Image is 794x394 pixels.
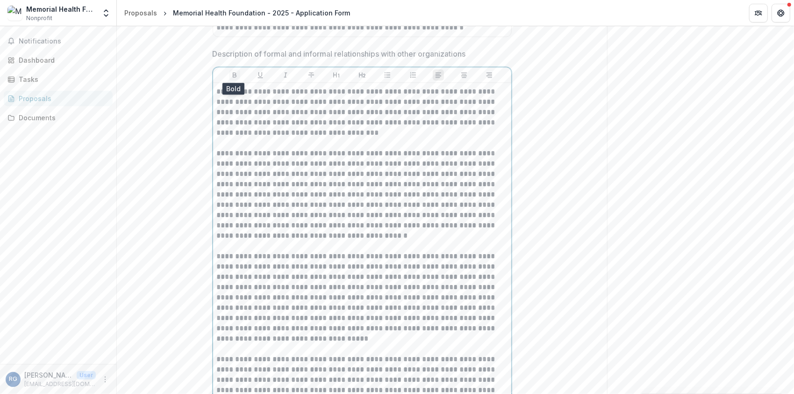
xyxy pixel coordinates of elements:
span: Nonprofit [26,14,52,22]
p: [EMAIL_ADDRESS][DOMAIN_NAME] [24,380,96,388]
a: Proposals [4,91,113,106]
div: Tasks [19,74,105,84]
button: More [100,374,111,385]
button: Get Help [772,4,790,22]
button: Heading 1 [331,69,342,80]
button: Italicize [280,69,291,80]
a: Documents [4,110,113,125]
button: Strike [306,69,317,80]
div: Dashboard [19,55,105,65]
button: Underline [255,69,266,80]
p: [PERSON_NAME] [24,370,73,380]
button: Bullet List [382,69,393,80]
button: Heading 2 [357,69,368,80]
p: Description of formal and informal relationships with other organizations [213,48,466,59]
span: Notifications [19,37,109,45]
img: Memorial Health Foundation [7,6,22,21]
button: Bold [229,69,240,80]
a: Proposals [121,6,161,20]
div: Richard Giroux [9,376,17,382]
button: Notifications [4,34,113,49]
a: Tasks [4,72,113,87]
button: Align Left [433,69,444,80]
button: Align Right [484,69,495,80]
button: Partners [749,4,768,22]
div: Proposals [124,8,157,18]
div: Proposals [19,94,105,103]
button: Ordered List [408,69,419,80]
button: Align Center [458,69,470,80]
a: Dashboard [4,52,113,68]
div: Memorial Health Foundation - 2025 - Application Form [173,8,350,18]
div: Memorial Health Foundation [26,4,96,14]
button: Open entity switcher [100,4,113,22]
p: User [77,371,96,379]
div: Documents [19,113,105,123]
nav: breadcrumb [121,6,354,20]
